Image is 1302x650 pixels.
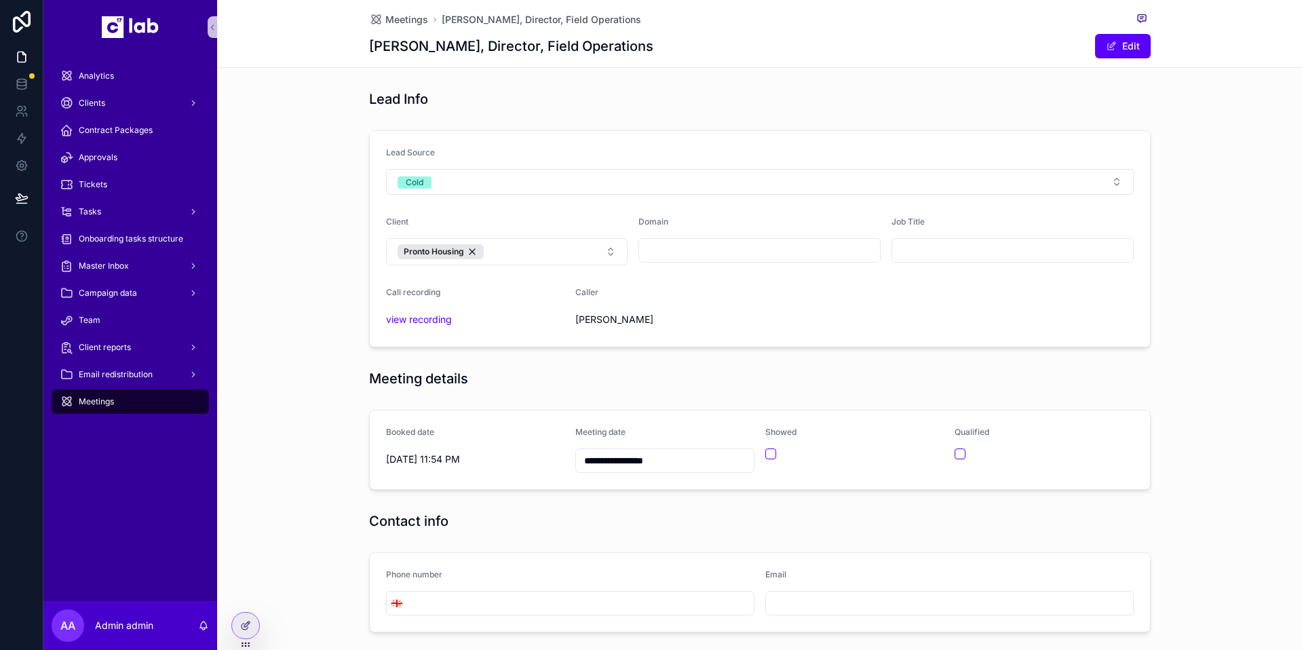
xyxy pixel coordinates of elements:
span: Contract Packages [79,125,153,136]
span: Call recording [386,287,440,297]
span: Tickets [79,179,107,190]
a: Email redistribution [52,362,209,387]
span: Onboarding tasks structure [79,233,183,244]
a: Client reports [52,335,209,360]
span: Meeting date [575,427,626,437]
img: App logo [102,16,159,38]
div: scrollable content [43,54,217,432]
button: Select Button [387,591,406,615]
span: Analytics [79,71,114,81]
span: Domain [638,216,668,227]
h1: [PERSON_NAME], Director, Field Operations [369,37,653,56]
a: [PERSON_NAME], Director, Field Operations [442,13,641,26]
a: Meetings [369,13,428,26]
span: Team [79,315,100,326]
span: Email redistribution [79,369,153,380]
span: Email [765,569,786,579]
a: Clients [52,91,209,115]
h1: Meeting details [369,369,468,388]
p: Admin admin [95,619,153,632]
span: [DATE] 11:54 PM [386,453,565,466]
button: Edit [1095,34,1151,58]
a: Team [52,308,209,332]
a: Tickets [52,172,209,197]
a: Tasks [52,199,209,224]
span: Meetings [385,13,428,26]
span: Lead Source [386,147,435,157]
a: view recording [386,313,452,325]
span: Master Inbox [79,261,129,271]
span: Showed [765,427,797,437]
span: Client reports [79,342,131,353]
span: Clients [79,98,105,109]
a: Contract Packages [52,118,209,142]
a: Approvals [52,145,209,170]
button: Select Button [386,169,1134,195]
a: Analytics [52,64,209,88]
span: Qualified [955,427,989,437]
span: Pronto Housing [404,246,464,257]
span: Caller [575,287,598,297]
span: Approvals [79,152,117,163]
a: Onboarding tasks structure [52,227,209,251]
span: 🇬🇪 [391,596,402,610]
a: Meetings [52,389,209,414]
div: Cold [406,176,423,189]
span: Meetings [79,396,114,407]
span: Job Title [892,216,925,227]
a: Master Inbox [52,254,209,278]
span: [PERSON_NAME] [575,313,754,326]
h1: Contact info [369,512,448,531]
span: Campaign data [79,288,137,299]
a: Campaign data [52,281,209,305]
span: Aa [60,617,75,634]
button: Select Button [386,238,628,265]
button: Unselect 191 [398,244,484,259]
h1: Lead Info [369,90,428,109]
span: Client [386,216,408,227]
span: Phone number [386,569,442,579]
span: Tasks [79,206,101,217]
span: Booked date [386,427,434,437]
